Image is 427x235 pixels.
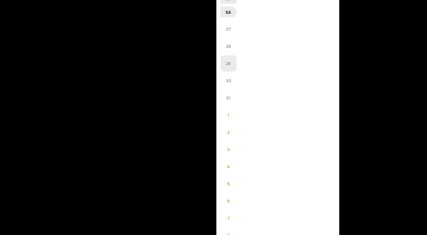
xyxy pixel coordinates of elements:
li: 28 [220,38,237,54]
li: 5 [220,176,237,192]
li: 4 [220,158,237,175]
li: 6 [220,193,237,209]
li: 3 [220,141,237,157]
li: 7 [220,210,237,226]
li: 2 [220,124,237,140]
li: 30 [220,72,237,89]
li: Sa [220,6,237,18]
li: 29 [220,55,237,71]
li: 31 [220,90,237,106]
li: 27 [220,21,237,37]
li: 1 [220,107,237,123]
